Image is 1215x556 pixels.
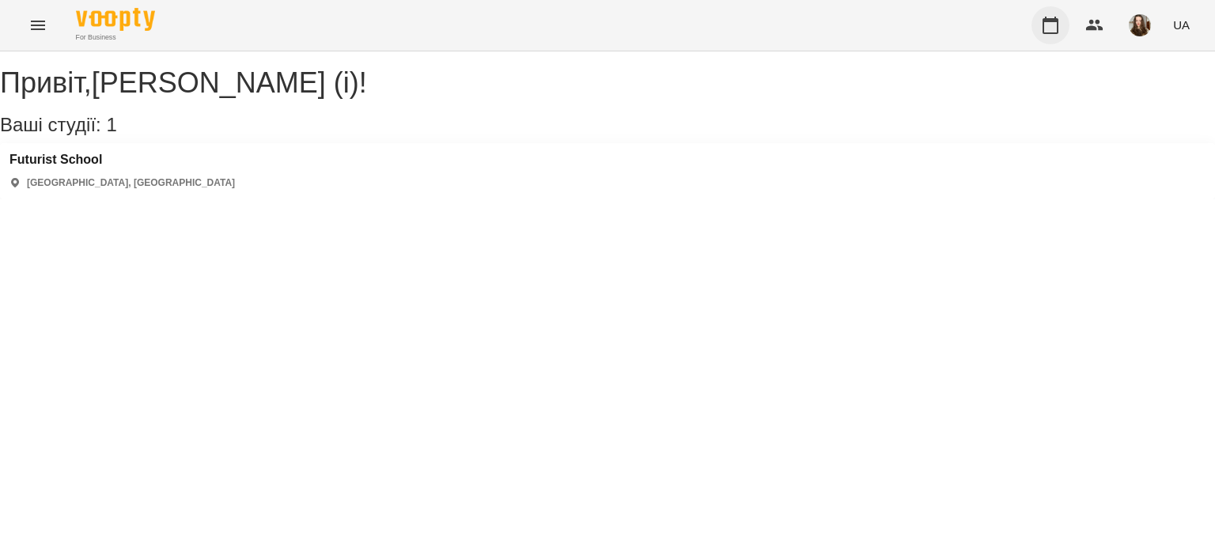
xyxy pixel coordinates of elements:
[1167,10,1196,40] button: UA
[19,6,57,44] button: Menu
[1129,14,1151,36] img: f828951e34a2a7ae30fa923eeeaf7e77.jpg
[9,153,235,167] a: Futurist School
[76,32,155,43] span: For Business
[76,8,155,31] img: Voopty Logo
[27,176,235,190] p: [GEOGRAPHIC_DATA], [GEOGRAPHIC_DATA]
[106,114,116,135] span: 1
[1173,17,1190,33] span: UA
